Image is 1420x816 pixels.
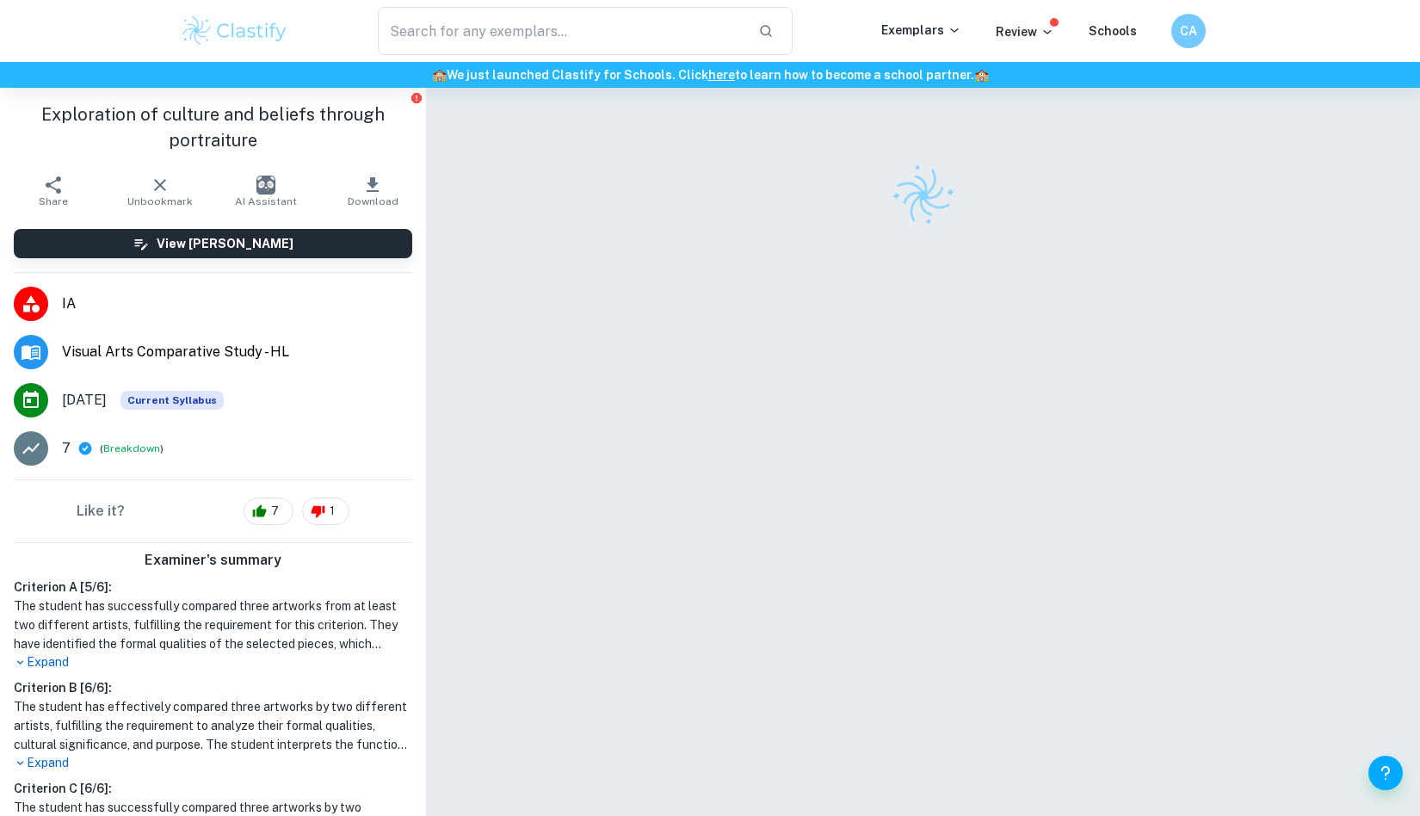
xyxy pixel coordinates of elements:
a: here [708,68,735,82]
img: AI Assistant [256,176,275,195]
p: 7 [62,438,71,459]
span: 🏫 [432,68,447,82]
p: Exemplars [881,21,961,40]
p: Expand [14,653,412,671]
span: AI Assistant [235,195,297,207]
div: 1 [302,498,349,525]
h6: Criterion A [ 5 / 6 ]: [14,578,412,597]
h6: Examiner's summary [7,550,419,571]
h6: Criterion B [ 6 / 6 ]: [14,678,412,697]
h6: We just launched Clastify for Schools. Click to learn how to become a school partner. [3,65,1417,84]
div: This exemplar is based on the current syllabus. Feel free to refer to it for inspiration/ideas wh... [120,391,224,410]
input: Search for any exemplars... [378,7,744,55]
h1: Exploration of culture and beliefs through portraiture [14,102,412,153]
span: 🏫 [974,68,989,82]
span: 7 [262,503,288,520]
p: Expand [14,754,412,772]
span: Current Syllabus [120,391,224,410]
button: Download [319,167,426,215]
span: Visual Arts Comparative Study - HL [62,342,412,362]
button: Breakdown [103,441,160,456]
h6: Like it? [77,501,125,522]
h1: The student has effectively compared three artworks by two different artists, fulfilling the requ... [14,697,412,754]
img: Clastify logo [180,14,289,48]
button: AI Assistant [213,167,320,215]
span: 1 [320,503,344,520]
span: Download [348,195,398,207]
p: Review [996,22,1054,41]
img: Clastify logo [881,153,966,238]
button: Unbookmark [107,167,213,215]
button: View [PERSON_NAME] [14,229,412,258]
span: Unbookmark [127,195,193,207]
button: Report issue [410,91,423,104]
h6: View [PERSON_NAME] [157,234,293,253]
h6: CA [1179,22,1199,40]
h6: Criterion C [ 6 / 6 ]: [14,779,412,798]
span: IA [62,294,412,314]
h1: The student has successfully compared three artworks from at least two different artists, fulfill... [14,597,412,653]
button: CA [1171,14,1206,48]
span: [DATE] [62,390,107,411]
span: Share [39,195,68,207]
div: 7 [244,498,293,525]
span: ( ) [100,441,164,457]
button: Help and Feedback [1368,756,1403,790]
a: Schools [1089,24,1137,38]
